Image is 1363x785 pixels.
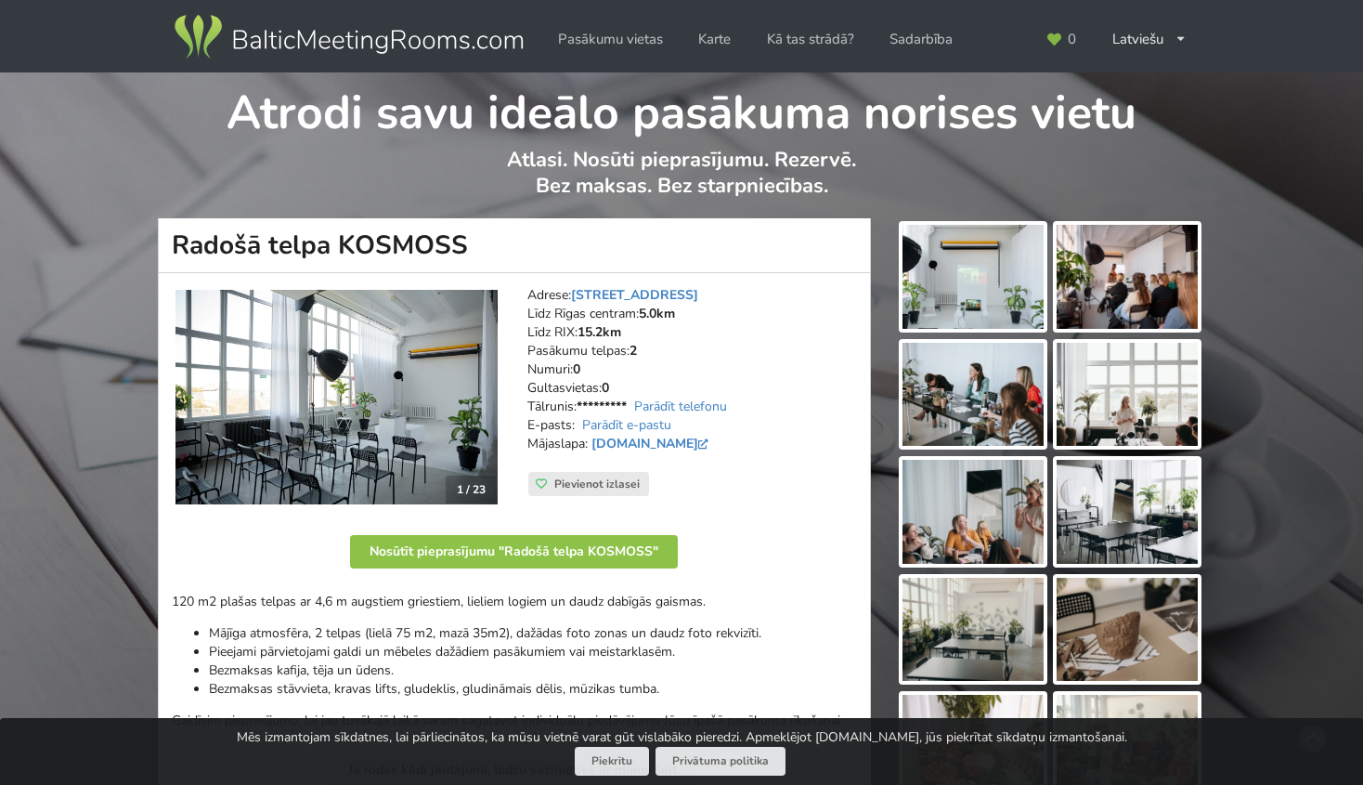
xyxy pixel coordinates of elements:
[172,593,857,611] p: 120 m2 plašas telpas ar 4,6 m augstiem griestiem, lieliem logiem un daudz dabīgās gaismas.
[902,343,1044,447] img: Radošā telpa KOSMOSS | Rīga | Pasākumu vieta - galerijas bilde
[902,578,1044,682] img: Radošā telpa KOSMOSS | Rīga | Pasākumu vieta - galerijas bilde
[630,342,637,360] strong: 2
[350,535,678,569] button: Nosūtīt pieprasījumu "Radošā telpa KOSMOSS"
[656,747,785,776] a: Privātuma politika
[172,712,857,730] p: Gaidīsim pieprasījumu, lai jau tuvākajā laikā varam sagatavot individuālu piedāvājumu Jūsu īpašā ...
[209,680,857,699] li: Bezmaksas stāvvieta, kravas lifts, gludeklis, gludināmais dēlis, mūzikas tumba.
[578,323,621,341] strong: 15.2km
[1057,343,1198,447] img: Radošā telpa KOSMOSS | Rīga | Pasākumu vieta - galerijas bilde
[159,147,1205,218] p: Atlasi. Nosūti pieprasījumu. Rezervē. Bez maksas. Bez starpniecības.
[209,643,857,661] li: Pieejami pārvietojami galdi un mēbeles dažādiem pasākumiem vai meistarklasēm.
[582,416,671,434] a: Parādīt e-pastu
[159,72,1205,143] h1: Atrodi savu ideālo pasākuma norises vietu
[639,305,675,322] strong: 5.0km
[902,460,1044,564] img: Radošā telpa KOSMOSS | Rīga | Pasākumu vieta - galerijas bilde
[1099,21,1201,58] div: Latviešu
[902,225,1044,329] img: Radošā telpa KOSMOSS | Rīga | Pasākumu vieta - galerijas bilde
[209,661,857,680] li: Bezmaksas kafija, tēja un ūdens.
[634,398,727,415] a: Parādīt telefonu
[575,747,649,776] button: Piekrītu
[545,21,676,58] a: Pasākumu vietas
[175,290,498,505] a: Neierastas vietas | Rīga | Radošā telpa KOSMOSS 1 / 23
[446,476,497,504] div: 1 / 23
[175,290,498,505] img: Neierastas vietas | Rīga | Radošā telpa KOSMOSS
[209,624,857,643] li: Mājīga atmosfēra, 2 telpas (lielā 75 m2, mazā 35m2), dažādas foto zonas un daudz foto rekvizīti.
[1068,33,1076,46] span: 0
[1057,225,1198,329] img: Radošā telpa KOSMOSS | Rīga | Pasākumu vieta - galerijas bilde
[754,21,867,58] a: Kā tas strādā?
[591,435,713,452] a: [DOMAIN_NAME]
[554,477,640,491] span: Pievienot izlasei
[158,218,871,273] h1: Radošā telpa KOSMOSS
[602,379,609,397] strong: 0
[1057,578,1198,682] img: Radošā telpa KOSMOSS | Rīga | Pasākumu vieta - galerijas bilde
[685,21,744,58] a: Karte
[876,21,966,58] a: Sadarbība
[571,286,698,304] a: [STREET_ADDRESS]
[527,286,857,472] address: Adrese: Līdz Rīgas centram: Līdz RIX: Pasākumu telpas: Numuri: Gultasvietas: Tālrunis: E-pasts: M...
[573,360,580,378] strong: 0
[1057,460,1198,564] img: Radošā telpa KOSMOSS | Rīga | Pasākumu vieta - galerijas bilde
[171,11,526,63] img: Baltic Meeting Rooms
